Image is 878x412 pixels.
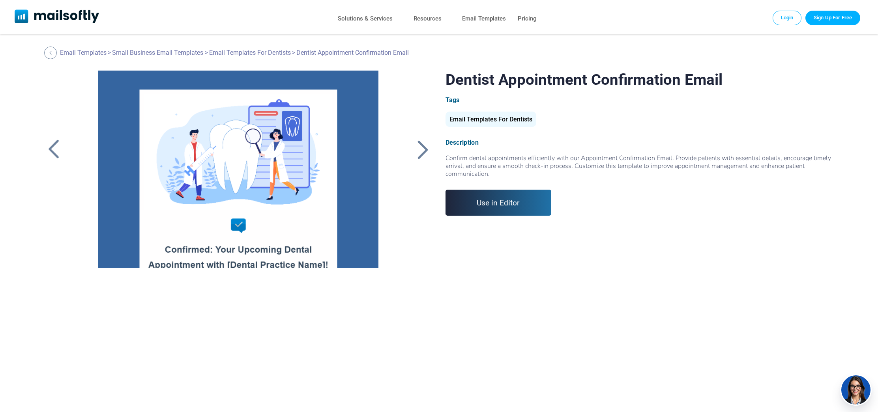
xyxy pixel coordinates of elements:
a: Email Templates For Dentists [209,49,291,56]
div: Confirm dental appointments efficiently with our Appointment Confirmation Email. Provide patients... [446,154,834,178]
a: Solutions & Services [338,13,393,24]
a: Email Templates [462,13,506,24]
a: Small Business Email Templates [112,49,203,56]
div: Description [446,139,834,146]
a: Login [773,11,802,25]
a: Pricing [518,13,537,24]
a: Back [44,139,64,160]
div: Tags [446,96,834,104]
a: Use in Editor [446,190,552,216]
h1: Dentist Appointment Confirmation Email [446,71,834,88]
a: Back [413,139,432,160]
a: Resources [414,13,442,24]
div: Email Templates For Dentists [446,112,536,127]
a: Dentist Appointment Confirmation Email [83,71,394,268]
a: Back [44,47,59,59]
a: Email Templates For Dentists [446,119,536,122]
a: Trial [805,11,860,25]
a: Mailsoftly [15,9,99,25]
a: Email Templates [60,49,107,56]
